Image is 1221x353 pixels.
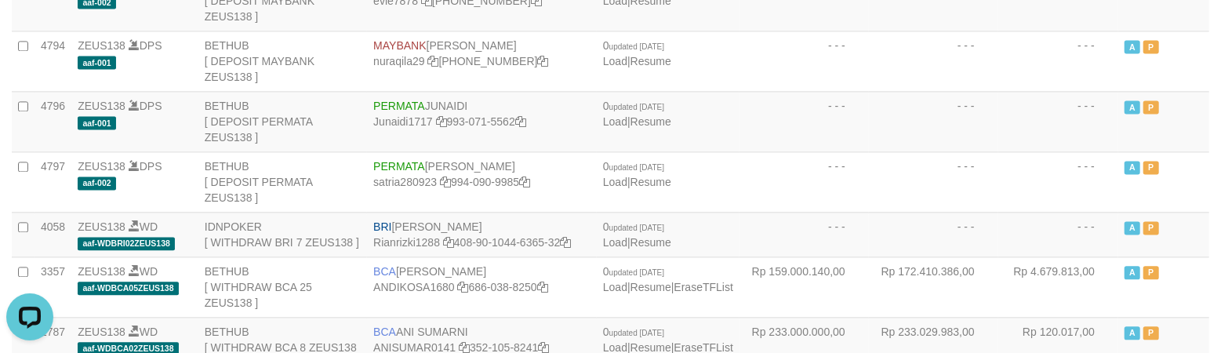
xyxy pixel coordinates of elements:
span: aaf-001 [78,116,116,129]
span: updated [DATE] [609,163,664,172]
span: | [603,100,671,128]
td: - - - [998,212,1118,257]
span: aaf-001 [78,56,116,69]
a: Junaidi1717 [373,115,433,128]
span: Active [1125,100,1140,114]
span: Paused [1143,266,1159,279]
span: Active [1125,221,1140,235]
span: Active [1125,161,1140,174]
td: BETHUB [ DEPOSIT PERMATA ZEUS138 ] [198,91,367,151]
span: BRI [373,220,391,233]
span: updated [DATE] [609,103,664,111]
a: ZEUS138 [78,220,125,233]
span: aaf-002 [78,176,116,190]
a: Copy 6860388250 to clipboard [537,281,548,293]
td: - - - [869,31,998,91]
a: Copy 9930715562 to clipboard [515,115,526,128]
a: Copy 8743968600 to clipboard [538,55,549,67]
td: Rp 159.000.140,00 [740,257,869,317]
span: BCA [373,326,396,338]
a: Copy nuraqila29 to clipboard [428,55,439,67]
a: Copy satria280923 to clipboard [440,176,451,188]
span: aaf-WDBRI02ZEUS138 [78,237,175,250]
a: ZEUS138 [78,39,125,52]
span: | | [603,265,733,293]
td: - - - [740,151,869,212]
a: ZEUS138 [78,265,125,278]
a: ANDIKOSA1680 [373,281,455,293]
td: - - - [869,212,998,257]
td: - - - [740,91,869,151]
span: updated [DATE] [609,42,664,51]
td: DPS [71,31,198,91]
span: 0 [603,160,664,173]
span: Paused [1143,221,1159,235]
a: Load [603,236,627,249]
td: 4058 [35,212,71,257]
span: Paused [1143,100,1159,114]
a: EraseTFList [674,281,733,293]
a: Resume [630,281,671,293]
span: updated [DATE] [609,268,664,277]
a: Copy 9940909985 to clipboard [519,176,530,188]
a: satria280923 [373,176,437,188]
span: 0 [603,326,664,338]
td: 3357 [35,257,71,317]
a: Resume [630,236,671,249]
td: - - - [869,91,998,151]
td: [PERSON_NAME] 686-038-8250 [367,257,597,317]
td: [PERSON_NAME] 408-90-1044-6365-32 [367,212,597,257]
span: Active [1125,266,1140,279]
span: 0 [603,39,664,52]
td: BETHUB [ DEPOSIT MAYBANK ZEUS138 ] [198,31,367,91]
span: updated [DATE] [609,224,664,232]
td: DPS [71,91,198,151]
span: aaf-WDBCA05ZEUS138 [78,282,179,295]
td: WD [71,257,198,317]
span: 0 [603,220,664,233]
span: MAYBANK [373,39,426,52]
td: BETHUB [ DEPOSIT PERMATA ZEUS138 ] [198,151,367,212]
span: Active [1125,40,1140,53]
td: [PERSON_NAME] [PHONE_NUMBER] [367,31,597,91]
a: Resume [630,176,671,188]
a: ZEUS138 [78,100,125,112]
a: Rianrizki1288 [373,236,440,249]
a: Resume [630,115,671,128]
a: Copy Junaidi1717 to clipboard [436,115,447,128]
td: 4794 [35,31,71,91]
td: Rp 172.410.386,00 [869,257,998,317]
td: - - - [998,151,1118,212]
td: WD [71,212,198,257]
span: PERMATA [373,100,425,112]
a: Copy Rianrizki1288 to clipboard [443,236,454,249]
span: BCA [373,265,396,278]
a: Copy ANDIKOSA1680 to clipboard [458,281,469,293]
a: Load [603,55,627,67]
td: - - - [740,212,869,257]
a: Load [603,115,627,128]
td: 4796 [35,91,71,151]
span: Paused [1143,326,1159,340]
span: 0 [603,100,664,112]
td: - - - [998,91,1118,151]
td: Rp 4.679.813,00 [998,257,1118,317]
a: Copy 408901044636532 to clipboard [560,236,571,249]
td: - - - [998,31,1118,91]
td: IDNPOKER [ WITHDRAW BRI 7 ZEUS138 ] [198,212,367,257]
button: Open LiveChat chat widget [6,6,53,53]
a: ZEUS138 [78,160,125,173]
span: PERMATA [373,160,425,173]
span: Paused [1143,40,1159,53]
span: Paused [1143,161,1159,174]
span: | [603,39,671,67]
a: nuraqila29 [373,55,424,67]
span: updated [DATE] [609,329,664,337]
a: Load [603,176,627,188]
a: Load [603,281,627,293]
td: [PERSON_NAME] 994-090-9985 [367,151,597,212]
span: | [603,220,671,249]
td: - - - [869,151,998,212]
td: - - - [740,31,869,91]
td: DPS [71,151,198,212]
